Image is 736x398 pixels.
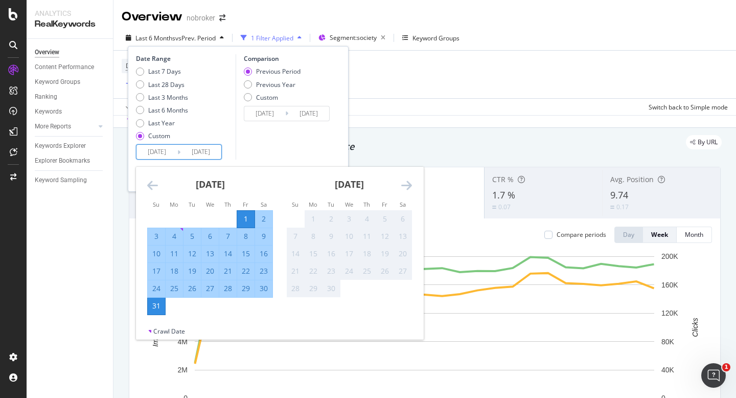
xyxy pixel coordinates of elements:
[148,283,165,294] div: 24
[645,99,728,115] button: Switch back to Simple mode
[148,119,175,127] div: Last Year
[557,230,606,239] div: Compare periods
[166,245,183,262] td: Selected. Monday, August 11, 2025
[305,280,323,297] td: Not available. Monday, September 29, 2025
[170,201,178,208] small: Mo
[394,262,412,280] td: Not available. Saturday, September 27, 2025
[183,228,201,245] td: Selected. Tuesday, August 5, 2025
[201,266,219,276] div: 20
[498,203,511,211] div: 0.07
[305,249,322,259] div: 15
[287,262,305,280] td: Not available. Sunday, September 21, 2025
[340,262,358,280] td: Not available. Wednesday, September 24, 2025
[701,363,726,388] iframe: Intercom live chat
[35,62,106,73] a: Content Performance
[237,249,255,259] div: 15
[180,145,221,159] input: End Date
[305,228,323,245] td: Not available. Monday, September 8, 2025
[148,280,166,297] td: Selected. Sunday, August 24, 2025
[492,174,514,184] span: CTR %
[244,106,285,121] input: Start Date
[136,67,188,76] div: Last 7 Days
[394,266,411,276] div: 27
[35,156,106,166] a: Explorer Bookmarks
[148,80,185,89] div: Last 28 Days
[201,249,219,259] div: 13
[376,210,394,228] td: Not available. Friday, September 5, 2025
[219,249,237,259] div: 14
[292,201,298,208] small: Su
[363,201,370,208] small: Th
[255,210,273,228] td: Selected. Saturday, August 2, 2025
[287,249,304,259] div: 14
[287,245,305,262] td: Not available. Sunday, September 14, 2025
[183,283,201,294] div: 26
[376,245,394,262] td: Not available. Friday, September 19, 2025
[201,231,219,241] div: 6
[136,131,188,140] div: Custom
[394,210,412,228] td: Not available. Saturday, September 6, 2025
[201,280,219,297] td: Selected. Wednesday, August 27, 2025
[219,283,237,294] div: 28
[237,231,255,241] div: 8
[153,327,185,336] div: Crawl Date
[219,228,237,245] td: Selected. Thursday, August 7, 2025
[255,283,272,294] div: 30
[358,262,376,280] td: Not available. Thursday, September 25, 2025
[358,231,376,241] div: 11
[305,210,323,228] td: Not available. Monday, September 1, 2025
[148,106,188,115] div: Last 6 Months
[237,266,255,276] div: 22
[340,210,358,228] td: Not available. Wednesday, September 3, 2025
[340,231,358,241] div: 10
[166,249,183,259] div: 11
[237,262,255,280] td: Selected. Friday, August 22, 2025
[219,262,237,280] td: Selected. Thursday, August 21, 2025
[614,227,643,243] button: Day
[136,106,188,115] div: Last 6 Months
[358,245,376,262] td: Not available. Thursday, September 18, 2025
[243,201,248,208] small: Fr
[148,93,188,102] div: Last 3 Months
[183,262,201,280] td: Selected. Tuesday, August 19, 2025
[340,266,358,276] div: 24
[237,210,255,228] td: Selected as start date. Friday, August 1, 2025
[183,266,201,276] div: 19
[412,34,459,42] div: Keyword Groups
[201,228,219,245] td: Selected. Wednesday, August 6, 2025
[151,308,159,346] text: Impressions
[35,175,87,186] div: Keyword Sampling
[323,214,340,224] div: 2
[398,30,464,46] button: Keyword Groups
[256,80,295,89] div: Previous Year
[394,231,411,241] div: 13
[376,262,394,280] td: Not available. Friday, September 26, 2025
[219,231,237,241] div: 7
[255,262,273,280] td: Selected. Saturday, August 23, 2025
[187,13,215,23] div: nobroker
[328,201,334,208] small: Tu
[323,231,340,241] div: 9
[394,245,412,262] td: Not available. Saturday, September 20, 2025
[35,8,105,18] div: Analytics
[237,30,306,46] button: 1 Filter Applied
[148,249,165,259] div: 10
[224,201,231,208] small: Th
[148,231,165,241] div: 3
[340,245,358,262] td: Not available. Wednesday, September 17, 2025
[148,131,170,140] div: Custom
[305,231,322,241] div: 8
[255,266,272,276] div: 23
[35,141,106,151] a: Keywords Explorer
[394,249,411,259] div: 20
[401,179,412,192] div: Move forward to switch to the next month.
[166,262,183,280] td: Selected. Monday, August 18, 2025
[340,214,358,224] div: 3
[330,33,377,42] span: Segment: society
[35,92,106,102] a: Ranking
[122,8,182,26] div: Overview
[323,245,340,262] td: Not available. Tuesday, September 16, 2025
[651,230,668,239] div: Week
[623,230,634,239] div: Day
[358,249,376,259] div: 18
